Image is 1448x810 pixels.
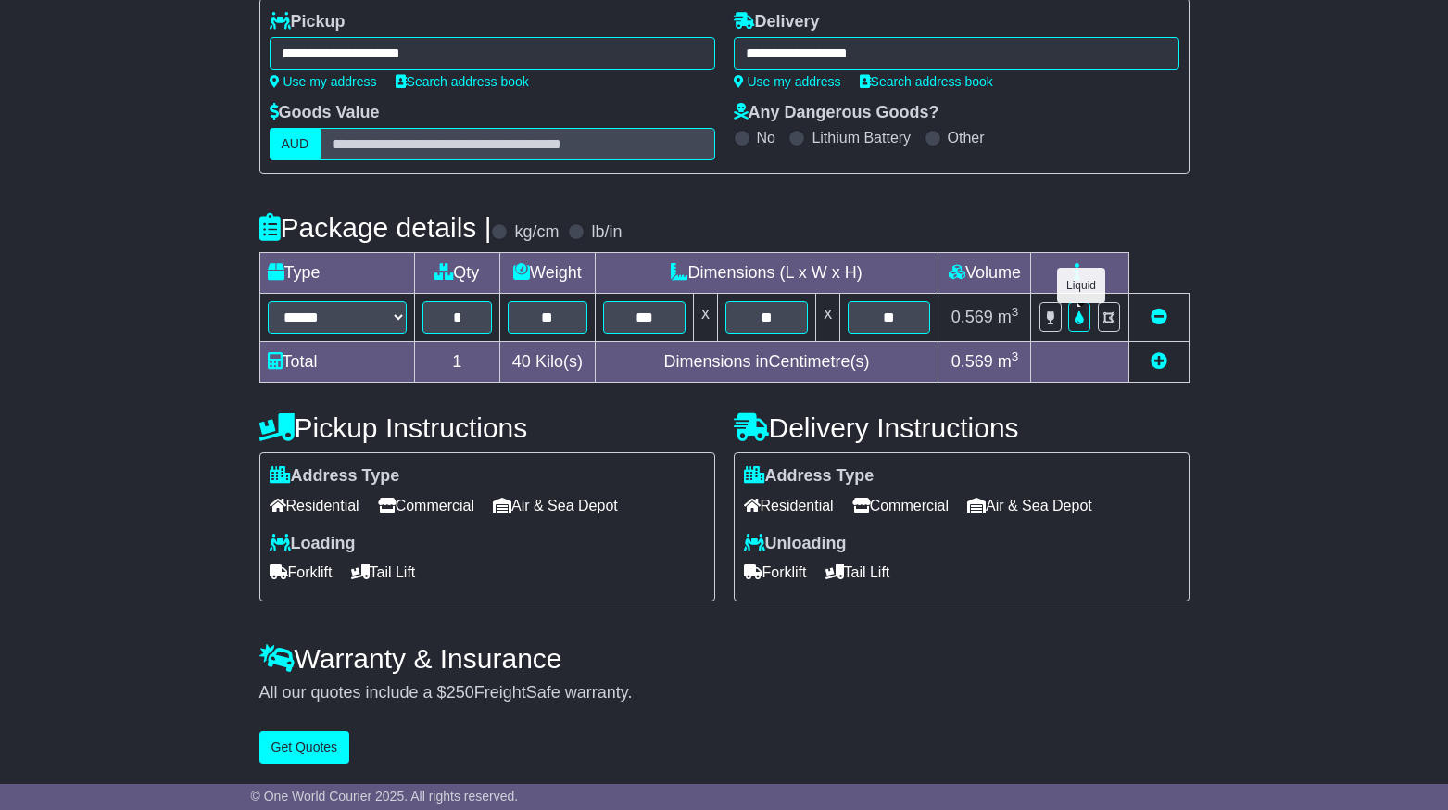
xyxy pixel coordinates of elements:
span: Residential [270,491,359,520]
span: © One World Courier 2025. All rights reserved. [251,789,519,804]
label: Lithium Battery [812,129,911,146]
label: No [757,129,775,146]
span: Residential [744,491,834,520]
td: x [816,294,840,342]
div: Liquid [1057,268,1105,303]
a: Search address book [860,74,993,89]
h4: Package details | [259,212,492,243]
span: 250 [447,683,474,702]
td: Weight [500,253,596,294]
td: Dimensions in Centimetre(s) [595,342,938,383]
a: Use my address [734,74,841,89]
a: Remove this item [1151,308,1167,326]
a: Add new item [1151,352,1167,371]
label: Goods Value [270,103,380,123]
td: Kilo(s) [500,342,596,383]
span: Commercial [852,491,949,520]
h4: Warranty & Insurance [259,643,1190,674]
span: 40 [512,352,531,371]
div: All our quotes include a $ FreightSafe warranty. [259,683,1190,703]
label: Address Type [744,466,875,487]
td: Volume [938,253,1031,294]
label: Loading [270,534,356,554]
td: Qty [414,253,500,294]
span: 0.569 [951,308,993,326]
label: Other [948,129,985,146]
sup: 3 [1012,305,1019,319]
a: Use my address [270,74,377,89]
a: Search address book [396,74,529,89]
label: AUD [270,128,321,160]
label: Address Type [270,466,400,487]
h4: Pickup Instructions [259,412,715,443]
label: Any Dangerous Goods? [734,103,939,123]
td: Dimensions (L x W x H) [595,253,938,294]
span: m [998,352,1019,371]
td: 1 [414,342,500,383]
label: Delivery [734,12,820,32]
span: Commercial [378,491,474,520]
span: Forklift [270,558,333,587]
span: Tail Lift [825,558,890,587]
label: lb/in [591,222,622,243]
td: Type [259,253,414,294]
button: Get Quotes [259,731,350,764]
span: Tail Lift [351,558,416,587]
sup: 3 [1012,349,1019,363]
span: Forklift [744,558,807,587]
span: Air & Sea Depot [967,491,1092,520]
label: Unloading [744,534,847,554]
td: Total [259,342,414,383]
td: x [693,294,717,342]
label: kg/cm [514,222,559,243]
span: 0.569 [951,352,993,371]
span: m [998,308,1019,326]
span: Air & Sea Depot [493,491,618,520]
label: Pickup [270,12,346,32]
h4: Delivery Instructions [734,412,1190,443]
